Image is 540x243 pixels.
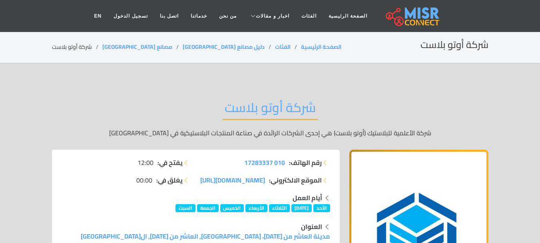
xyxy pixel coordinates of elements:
[275,42,291,52] a: الفئات
[245,204,267,212] span: الأربعاء
[200,174,265,186] span: [DOMAIN_NAME][URL]
[269,204,290,212] span: الثلاثاء
[244,157,285,169] span: 010 17283337
[88,8,108,24] a: EN
[291,204,312,212] span: [DATE]
[52,128,488,138] p: شركة الأعلمية للبلاستيك (أوتو بلاست) هي إحدى الشركات الرائدة في صناعة المنتجات البلاستيكية في [GE...
[256,12,289,20] span: اخبار و مقالات
[157,158,183,167] strong: يفتح في:
[136,175,152,185] span: 00:00
[301,221,322,233] strong: العنوان
[108,8,153,24] a: تسجيل الدخول
[420,39,488,51] h2: شركة أوتو بلاست
[243,8,295,24] a: اخبار و مقالات
[313,204,330,212] span: الأحد
[220,204,244,212] span: الخميس
[137,158,153,167] span: 12:00
[323,8,373,24] a: الصفحة الرئيسية
[175,204,195,212] span: السبت
[386,6,439,26] img: main.misr_connect
[289,158,322,167] strong: رقم الهاتف:
[197,204,219,212] span: الجمعة
[52,43,102,51] li: شركة أوتو بلاست
[156,175,183,185] strong: يغلق في:
[223,100,318,120] h2: شركة أوتو بلاست
[213,8,243,24] a: من نحن
[154,8,185,24] a: اتصل بنا
[293,192,322,204] strong: أيام العمل
[301,42,341,52] a: الصفحة الرئيسية
[295,8,323,24] a: الفئات
[244,158,285,167] a: 010 17283337
[200,175,265,185] a: [DOMAIN_NAME][URL]
[269,175,322,185] strong: الموقع الالكتروني:
[183,42,265,52] a: دليل مصانع [GEOGRAPHIC_DATA]
[81,230,330,242] a: مدينة العاشر من [DATE]، [GEOGRAPHIC_DATA], العاشر من [DATE], ال[GEOGRAPHIC_DATA]
[102,42,172,52] a: مصانع [GEOGRAPHIC_DATA]
[185,8,213,24] a: خدماتنا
